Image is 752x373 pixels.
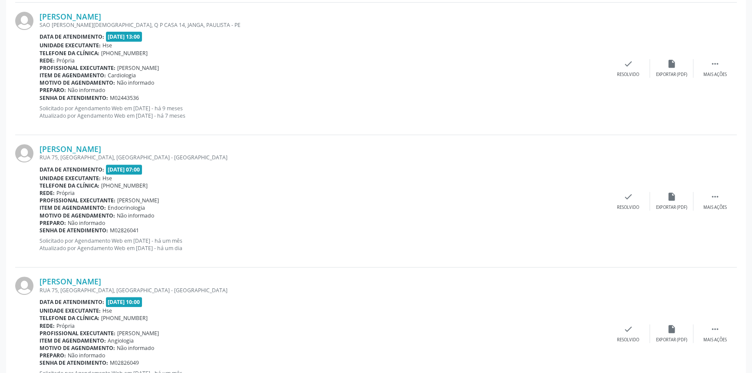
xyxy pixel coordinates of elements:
b: Telefone da clínica: [40,314,99,322]
span: [PHONE_NUMBER] [101,314,148,322]
div: Exportar (PDF) [656,205,687,211]
b: Data de atendimento: [40,33,104,40]
b: Item de agendamento: [40,337,106,344]
span: Hse [102,307,112,314]
b: Preparo: [40,219,66,227]
p: Solicitado por Agendamento Web em [DATE] - há um mês Atualizado por Agendamento Web em [DATE] - h... [40,237,607,252]
span: M02826049 [110,359,139,366]
b: Telefone da clínica: [40,182,99,189]
i: insert_drive_file [667,59,676,69]
i: check [623,192,633,201]
b: Telefone da clínica: [40,50,99,57]
b: Unidade executante: [40,42,101,49]
div: Mais ações [703,72,727,78]
b: Senha de atendimento: [40,94,108,102]
span: Não informado [117,344,154,352]
b: Senha de atendimento: [40,227,108,234]
b: Rede: [40,57,55,64]
div: RUA 75, [GEOGRAPHIC_DATA], [GEOGRAPHIC_DATA] - [GEOGRAPHIC_DATA] [40,154,607,161]
div: Mais ações [703,205,727,211]
i: insert_drive_file [667,324,676,334]
img: img [15,144,33,162]
div: Resolvido [617,337,639,343]
span: Não informado [117,212,154,219]
span: Cardiologia [108,72,136,79]
b: Profissional executante: [40,197,115,204]
i: check [623,324,633,334]
b: Rede: [40,189,55,197]
div: SAO [PERSON_NAME][DEMOGRAPHIC_DATA], Q P CASA 14, JANGA, PAULISTA - PE [40,21,607,29]
b: Item de agendamento: [40,72,106,79]
b: Preparo: [40,352,66,359]
div: Resolvido [617,72,639,78]
div: Mais ações [703,337,727,343]
span: Endocrinologia [108,204,145,211]
span: Própria [56,322,75,330]
span: Própria [56,189,75,197]
i: check [623,59,633,69]
b: Profissional executante: [40,64,115,72]
div: Resolvido [617,205,639,211]
b: Motivo de agendamento: [40,79,115,86]
b: Rede: [40,322,55,330]
a: [PERSON_NAME] [40,144,101,154]
span: Não informado [117,79,154,86]
b: Unidade executante: [40,175,101,182]
i:  [710,59,720,69]
span: [PERSON_NAME] [117,64,159,72]
a: [PERSON_NAME] [40,277,101,286]
span: Não informado [68,219,105,227]
span: Não informado [68,86,105,94]
span: Hse [102,42,112,49]
div: Exportar (PDF) [656,72,687,78]
b: Item de agendamento: [40,204,106,211]
span: M02443536 [110,94,139,102]
b: Data de atendimento: [40,298,104,306]
span: [PERSON_NAME] [117,330,159,337]
b: Motivo de agendamento: [40,212,115,219]
img: img [15,12,33,30]
span: [PHONE_NUMBER] [101,50,148,57]
b: Data de atendimento: [40,166,104,173]
img: img [15,277,33,295]
a: [PERSON_NAME] [40,12,101,21]
div: Exportar (PDF) [656,337,687,343]
i: insert_drive_file [667,192,676,201]
span: Não informado [68,352,105,359]
span: [DATE] 13:00 [106,32,142,42]
p: Solicitado por Agendamento Web em [DATE] - há 9 meses Atualizado por Agendamento Web em [DATE] - ... [40,105,607,119]
span: Angiologia [108,337,134,344]
b: Motivo de agendamento: [40,344,115,352]
div: RUA 75, [GEOGRAPHIC_DATA], [GEOGRAPHIC_DATA] - [GEOGRAPHIC_DATA] [40,287,607,294]
b: Unidade executante: [40,307,101,314]
span: [DATE] 07:00 [106,165,142,175]
i:  [710,324,720,334]
span: Hse [102,175,112,182]
span: Própria [56,57,75,64]
span: M02826041 [110,227,139,234]
span: [PHONE_NUMBER] [101,182,148,189]
span: [PERSON_NAME] [117,197,159,204]
i:  [710,192,720,201]
b: Preparo: [40,86,66,94]
span: [DATE] 10:00 [106,297,142,307]
b: Profissional executante: [40,330,115,337]
b: Senha de atendimento: [40,359,108,366]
